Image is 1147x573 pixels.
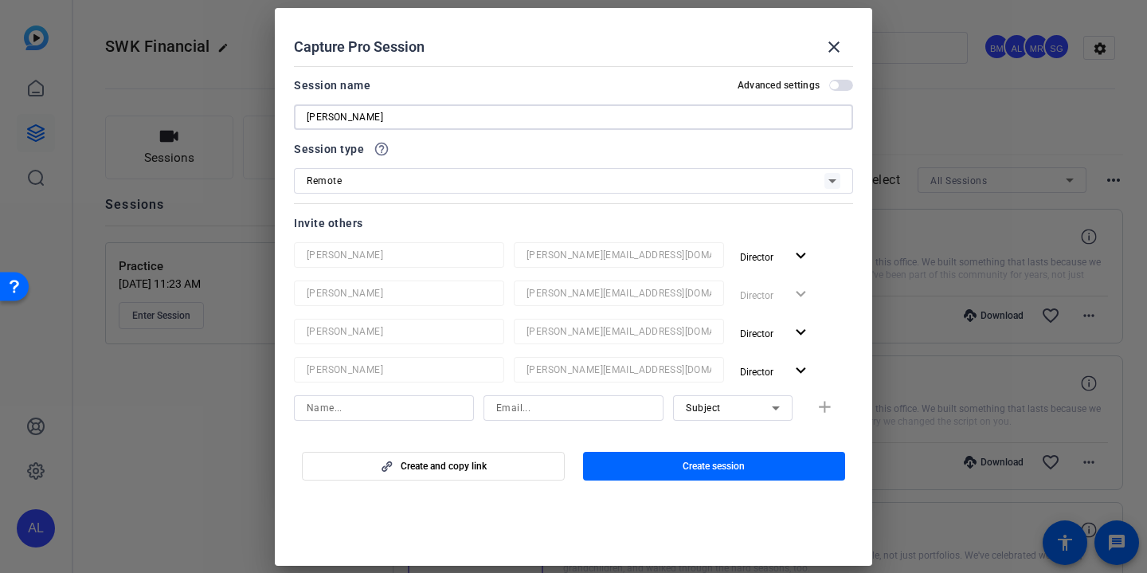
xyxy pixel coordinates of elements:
span: Session type [294,139,364,159]
mat-icon: help_outline [374,141,390,157]
button: Director [734,319,817,347]
div: Session name [294,76,370,95]
input: Email... [527,322,711,341]
input: Email... [527,360,711,379]
mat-icon: close [824,37,844,57]
span: Create session [683,460,745,473]
mat-icon: expand_more [791,246,811,266]
input: Name... [307,398,461,418]
span: Director [740,252,773,263]
input: Email... [527,245,711,265]
input: Email... [496,398,651,418]
input: Name... [307,360,491,379]
h2: Advanced settings [738,79,820,92]
span: Remote [307,175,342,186]
input: Name... [307,322,491,341]
button: Create and copy link [302,452,565,481]
div: Invite others [294,214,853,233]
input: Name... [307,284,491,303]
span: Director [740,328,773,339]
button: Director [734,242,817,271]
mat-icon: expand_more [791,361,811,381]
div: Capture Pro Session [294,28,853,66]
input: Enter Session Name [307,108,840,127]
span: Create and copy link [401,460,487,473]
input: Email... [527,284,711,303]
span: Subject [686,402,721,414]
span: Director [740,367,773,378]
button: Director [734,357,817,386]
button: Create session [583,452,846,481]
mat-icon: expand_more [791,323,811,343]
input: Name... [307,245,491,265]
